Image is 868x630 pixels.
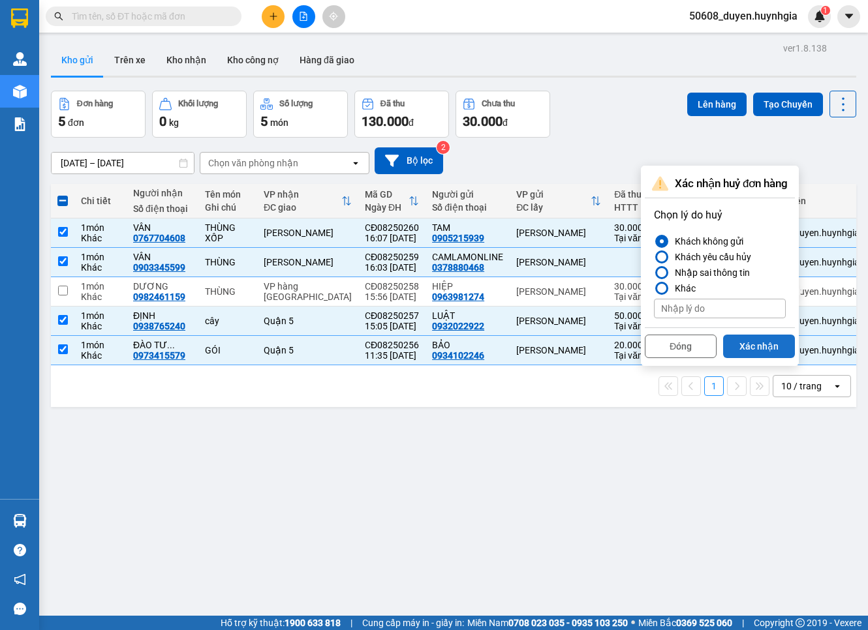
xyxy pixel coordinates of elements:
div: [PERSON_NAME] [516,316,601,326]
div: LUẬT [432,310,503,321]
button: 1 [704,376,724,396]
th: Toggle SortBy [510,184,608,218]
div: Khách yêu cầu hủy [670,249,751,265]
span: VP Gửi: [PERSON_NAME] [5,42,80,49]
img: logo-vxr [11,8,28,28]
div: ver 1.8.138 [783,41,827,55]
button: plus [262,5,285,28]
span: 5 [58,113,65,129]
span: đ [503,117,508,128]
div: Tại văn phòng [614,350,673,361]
span: aim [329,12,338,21]
div: 11:35 [DATE] [365,350,419,361]
div: Khối lượng [178,99,218,108]
div: 1 món [81,340,120,350]
div: 50.000 đ [614,310,673,321]
button: Kho gửi [51,44,104,76]
div: 50608_duyen.huynhgia [764,228,860,238]
div: CĐ08250260 [365,222,419,233]
div: Tại văn phòng [614,321,673,331]
div: Đã thu [380,99,405,108]
div: CAMLAMONLINE [432,252,503,262]
button: Tạo Chuyến [753,93,823,116]
span: Hỗ trợ kỹ thuật: [221,616,341,630]
div: Khách không gửi [670,233,743,249]
div: Khác [81,262,120,273]
div: Nhân viên [764,196,860,206]
button: Kho nhận [156,44,217,76]
span: ĐC: 449 Trường Chinh Cam Đức [PERSON_NAME][GEOGRAPHIC_DATA] [5,52,84,72]
div: 50608_duyen.huynhgia [764,316,860,326]
th: Toggle SortBy [257,184,358,218]
button: Xác nhận [723,335,795,358]
div: Người nhận [133,188,192,198]
div: ĐỊNH [133,310,192,321]
span: đ [409,117,414,128]
span: | [742,616,744,630]
img: icon-new-feature [814,10,826,22]
span: file-add [299,12,308,21]
div: Số điện thoại [432,202,503,213]
span: 50608_duyen.huynhgia [679,8,808,24]
div: cây [205,316,251,326]
div: HTTT [614,202,662,213]
span: Cung cấp máy in - giấy in: [362,616,464,630]
span: ĐC: 275H [PERSON_NAME] [99,59,179,65]
div: 0973415579 [133,350,185,361]
div: VP hàng [GEOGRAPHIC_DATA] [264,281,352,302]
span: notification [14,573,26,586]
div: [PERSON_NAME] [516,345,601,355]
button: Đóng [645,335,717,358]
div: THÙNG [205,257,251,267]
svg: open [832,381,843,391]
div: Đã thu [614,189,662,200]
button: Bộ lọc [375,147,443,174]
div: 0378880468 [432,262,484,273]
input: Select a date range. [52,153,194,173]
div: Chưa thu [482,99,515,108]
div: 30.000 đ [614,222,673,233]
span: 1 [823,6,828,15]
span: message [14,603,26,615]
div: GÓI [205,345,251,355]
div: VÂN [133,222,192,233]
div: 0905215939 [432,233,484,243]
div: CĐ08250259 [365,252,419,262]
button: Trên xe [104,44,156,76]
span: 130.000 [362,113,409,129]
div: 0963981274 [432,292,484,302]
span: search [54,12,63,21]
div: Tên món [205,189,251,200]
div: Mã GD [365,189,409,200]
button: Khối lượng0kg [152,91,247,138]
div: 15:56 [DATE] [365,292,419,302]
button: Đã thu130.000đ [354,91,449,138]
div: Tại văn phòng [614,233,673,243]
strong: [PERSON_NAME] [76,16,155,28]
span: Miền Nam [467,616,628,630]
span: đơn [68,117,84,128]
div: Đơn hàng [77,99,113,108]
img: warehouse-icon [13,85,27,98]
button: Lên hàng [687,93,747,116]
button: caret-down [837,5,860,28]
div: 16:03 [DATE] [365,262,419,273]
span: | [350,616,352,630]
svg: open [350,158,361,168]
img: solution-icon [13,117,27,131]
input: Tìm tên, số ĐT hoặc mã đơn [72,9,226,23]
div: 30.000 đ [614,281,673,292]
button: Số lượng5món [253,91,348,138]
div: 20.000 đ [614,340,673,350]
div: Quận 5 [264,316,352,326]
img: logo [5,5,38,38]
span: ĐT: 02839204577, 02839201727, 02839204577 [99,74,190,87]
div: 15:05 [DATE] [365,321,419,331]
div: Quận 5 [264,345,352,355]
strong: 0369 525 060 [676,618,732,628]
strong: 0708 023 035 - 0935 103 250 [508,618,628,628]
div: [PERSON_NAME] [516,257,601,267]
span: VP Nhận: [PERSON_NAME] [99,42,179,49]
span: ---------------------------------------------- [28,91,168,101]
span: 30.000 [463,113,503,129]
